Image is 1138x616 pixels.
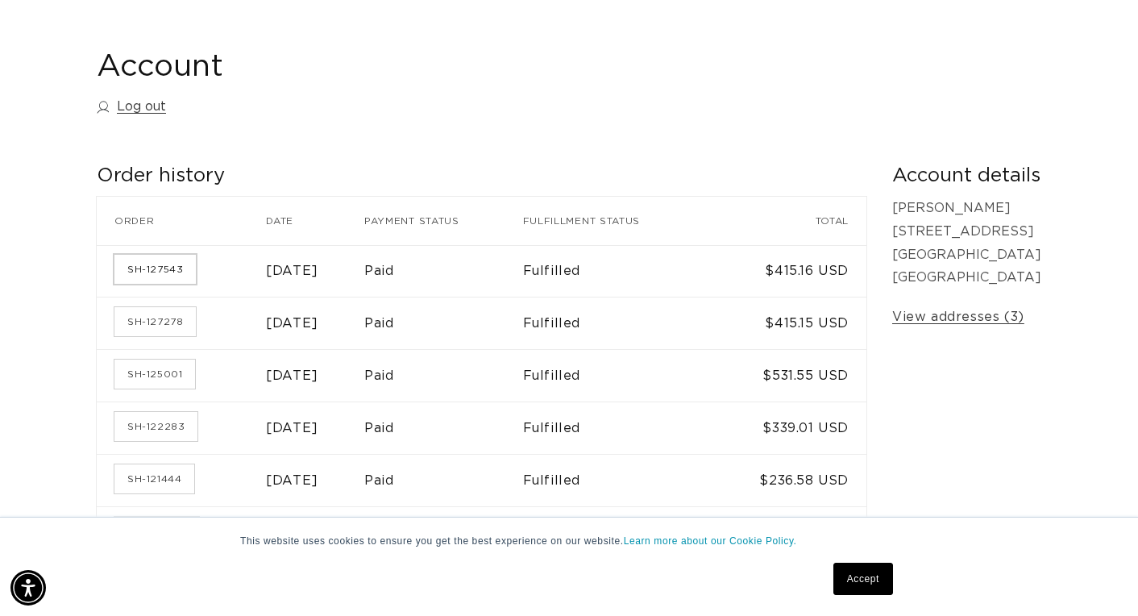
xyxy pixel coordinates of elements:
[364,297,523,349] td: Paid
[364,506,523,559] td: Paid
[97,48,1041,87] h1: Account
[624,535,797,547] a: Learn more about our Cookie Policy.
[266,317,318,330] time: [DATE]
[892,164,1041,189] h2: Account details
[523,454,713,506] td: Fulfilled
[114,360,195,389] a: Order number SH-125001
[833,563,893,595] a: Accept
[712,245,866,298] td: $415.16 USD
[240,534,898,548] p: This website uses cookies to ensure you get the best experience on our website.
[266,264,318,277] time: [DATE]
[364,197,523,245] th: Payment status
[10,570,46,606] div: Accessibility Menu
[523,402,713,454] td: Fulfilled
[523,245,713,298] td: Fulfilled
[712,402,866,454] td: $339.01 USD
[97,197,266,245] th: Order
[712,506,866,559] td: $311.38 USD
[266,197,364,245] th: Date
[712,454,866,506] td: $236.58 USD
[712,197,866,245] th: Total
[364,402,523,454] td: Paid
[364,245,523,298] td: Paid
[712,297,866,349] td: $415.15 USD
[364,349,523,402] td: Paid
[892,306,1024,329] a: View addresses (3)
[114,464,194,493] a: Order number SH-121444
[712,349,866,402] td: $531.55 USD
[114,255,196,284] a: Order number SH-127543
[266,369,318,382] time: [DATE]
[114,412,197,441] a: Order number SH-122283
[266,474,318,487] time: [DATE]
[523,349,713,402] td: Fulfilled
[523,297,713,349] td: Fulfilled
[97,95,166,119] a: Log out
[523,197,713,245] th: Fulfillment status
[266,422,318,435] time: [DATE]
[523,506,713,559] td: Fulfilled
[97,164,866,189] h2: Order history
[364,454,523,506] td: Paid
[114,307,196,336] a: Order number SH-127278
[892,197,1041,289] p: [PERSON_NAME] [STREET_ADDRESS] [GEOGRAPHIC_DATA] [GEOGRAPHIC_DATA]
